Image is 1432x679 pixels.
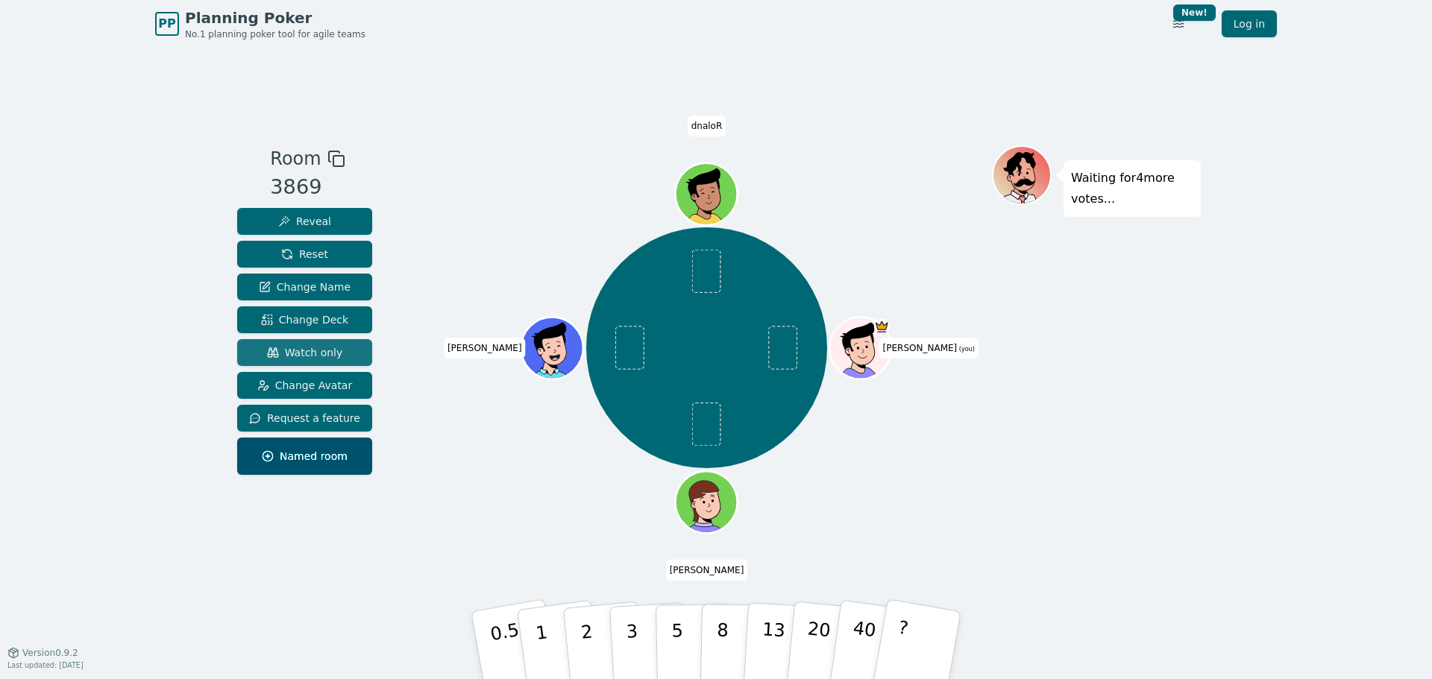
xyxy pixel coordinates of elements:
a: PPPlanning PokerNo.1 planning poker tool for agile teams [155,7,365,40]
div: New! [1173,4,1216,21]
a: Log in [1222,10,1277,37]
div: 3869 [270,172,345,203]
button: Watch only [237,339,372,366]
span: Version 0.9.2 [22,647,78,659]
span: Change Deck [261,312,348,327]
span: Named room [262,449,348,464]
button: Reveal [237,208,372,235]
span: Click to change your name [444,338,526,359]
button: Change Deck [237,306,372,333]
span: Change Avatar [257,378,353,393]
button: Change Name [237,274,372,300]
button: Change Avatar [237,372,372,399]
span: Last updated: [DATE] [7,661,84,669]
span: Request a feature [249,411,360,426]
span: Click to change your name [688,116,726,136]
button: Click to change your avatar [832,319,890,377]
button: Reset [237,241,372,268]
span: Reset [281,247,328,262]
span: Click to change your name [666,559,748,580]
button: Version0.9.2 [7,647,78,659]
span: PP [158,15,175,33]
p: Waiting for 4 more votes... [1071,168,1193,209]
span: No.1 planning poker tool for agile teams [185,28,365,40]
span: James is the host [874,319,890,335]
span: Reveal [278,214,331,229]
span: Click to change your name [879,338,979,359]
button: Request a feature [237,405,372,432]
button: New! [1165,10,1192,37]
span: Room [270,145,321,172]
span: Watch only [267,345,343,360]
button: Named room [237,438,372,475]
span: Planning Poker [185,7,365,28]
span: Change Name [259,280,351,294]
span: (you) [957,346,975,353]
